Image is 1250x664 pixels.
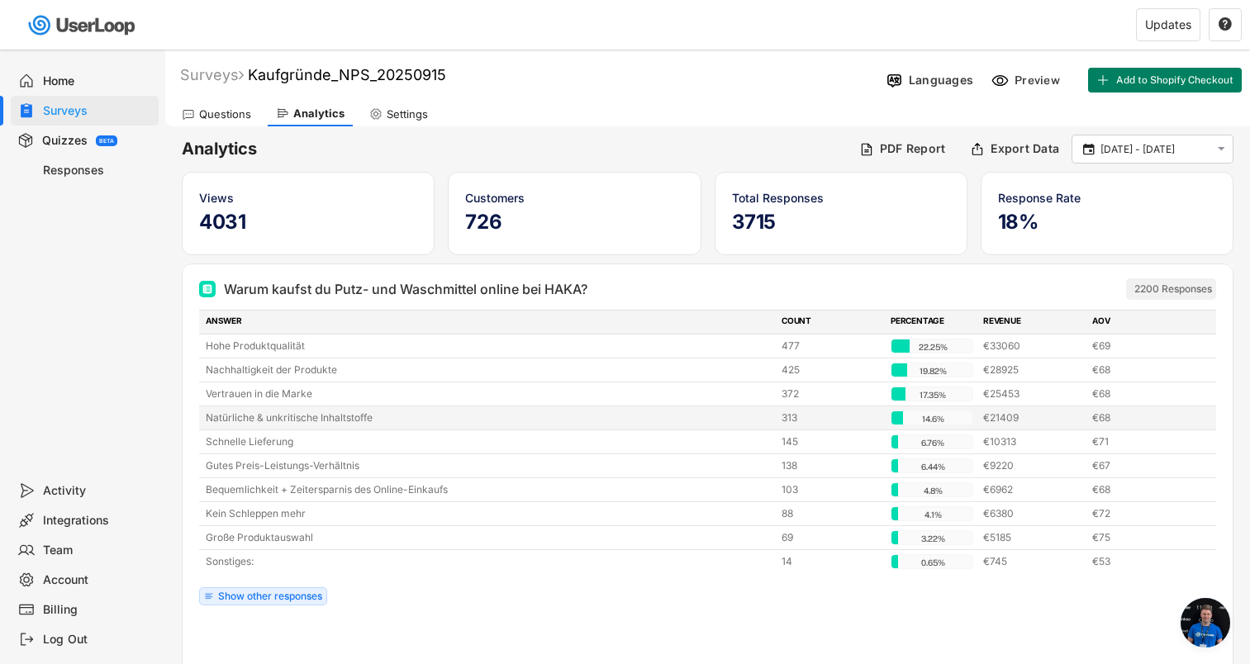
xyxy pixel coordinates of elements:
h6: Analytics [182,138,847,160]
div: BETA [99,138,114,144]
div: €5185 [983,530,1082,545]
div: €68 [1092,410,1191,425]
div: €71 [1092,434,1191,449]
div: ANSWER [206,315,772,330]
text:  [1218,142,1225,156]
div: Kein Schleppen mehr [206,506,772,521]
div: 22.25% [895,339,971,354]
div: Sonstiges: [206,554,772,569]
div: €67 [1092,458,1191,473]
h5: 4031 [199,210,417,235]
div: Settings [387,107,428,121]
div: Account [43,572,152,588]
div: €68 [1092,482,1191,497]
div: 14.6% [895,411,971,426]
div: Views [199,189,417,206]
div: 6.76% [895,435,971,450]
div: 145 [782,434,881,449]
div: Analytics [293,107,345,121]
div: Hohe Produktqualität [206,339,772,353]
div: 19.82% [895,363,971,378]
div: €9220 [983,458,1082,473]
div: 138 [782,458,881,473]
img: userloop-logo-01.svg [25,8,141,42]
div: 17.35% [895,387,971,402]
div: Updates [1145,19,1191,31]
div: €6962 [983,482,1082,497]
div: Home [43,74,152,89]
div: €75 [1092,530,1191,545]
h5: 726 [465,210,683,235]
div: 4.1% [895,507,971,522]
input: Select Date Range [1100,141,1210,158]
div: Warum kaufst du Putz- und Waschmittel online bei HAKA? [224,279,587,299]
text:  [1083,141,1095,156]
div: Questions [199,107,251,121]
div: €25453 [983,387,1082,401]
div: Integrations [43,513,152,529]
button: Add to Shopify Checkout [1088,68,1242,92]
div: 425 [782,363,881,377]
div: 4.8% [895,483,971,498]
div: Surveys [43,103,152,119]
div: Responses [43,163,152,178]
div: 477 [782,339,881,353]
font: Kaufgründe_NPS_20250915 [248,66,446,83]
div: PDF Report [880,141,946,156]
div: Preview [1015,73,1064,88]
div: €21409 [983,410,1082,425]
div: Große Produktauswahl [206,530,772,545]
div: 6.44% [895,459,971,474]
div: €33060 [983,339,1082,353]
button:  [1218,17,1233,32]
div: Natürliche & unkritische Inhaltstoffe [206,410,772,425]
div: €28925 [983,363,1082,377]
div: 372 [782,387,881,401]
div: Log Out [43,632,152,647]
div: €6380 [983,506,1082,521]
div: Nachhaltigkeit der Produkte [206,363,772,377]
div: €68 [1092,387,1191,401]
div: 14 [782,554,881,569]
div: 69 [782,530,881,545]
img: Language%20Icon.svg [886,72,903,89]
div: COUNT [782,315,881,330]
div: Response Rate [998,189,1216,206]
div: REVENUE [983,315,1082,330]
text:  [1219,17,1232,31]
div: Quizzes [42,133,88,149]
div: AOV [1092,315,1191,330]
div: Team [43,543,152,558]
div: Chat öffnen [1181,598,1230,647]
button:  [1214,142,1229,156]
div: Bequemlichkeit + Zeitersparnis des Online-Einkaufs [206,482,772,497]
div: 2200 Responses [1134,282,1212,296]
h5: 3715 [732,210,950,235]
div: 0.65% [895,555,971,570]
div: Activity [43,483,152,499]
div: Surveys [180,65,244,84]
div: 103 [782,482,881,497]
div: Show other responses [218,591,322,601]
img: Multi Select [202,284,212,294]
div: PERCENTAGE [891,315,973,330]
div: Gutes Preis-Leistungs-Verhältnis [206,458,772,473]
div: €68 [1092,363,1191,377]
span: Add to Shopify Checkout [1116,75,1233,85]
div: 313 [782,410,881,425]
div: €72 [1092,506,1191,521]
div: €53 [1092,554,1191,569]
div: 88 [782,506,881,521]
div: €745 [983,554,1082,569]
div: Vertrauen in die Marke [206,387,772,401]
div: €10313 [983,434,1082,449]
div: Schnelle Lieferung [206,434,772,449]
div: Customers [465,189,683,206]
